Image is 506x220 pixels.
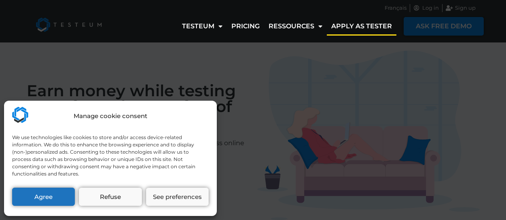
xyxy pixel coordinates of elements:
[327,17,396,36] a: Apply as tester
[74,112,147,121] div: Manage cookie consent
[12,107,28,123] img: Testeum.com - Application crowdtesting platform
[227,17,264,36] a: Pricing
[178,17,396,36] nav: Menu
[12,134,208,178] div: We use technologies like cookies to store and/or access device-related information. We do this to...
[178,17,227,36] a: Testeum
[12,188,75,206] button: Agree
[79,188,142,206] button: Refuse
[146,188,209,206] button: See preferences
[264,17,327,36] a: Ressources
